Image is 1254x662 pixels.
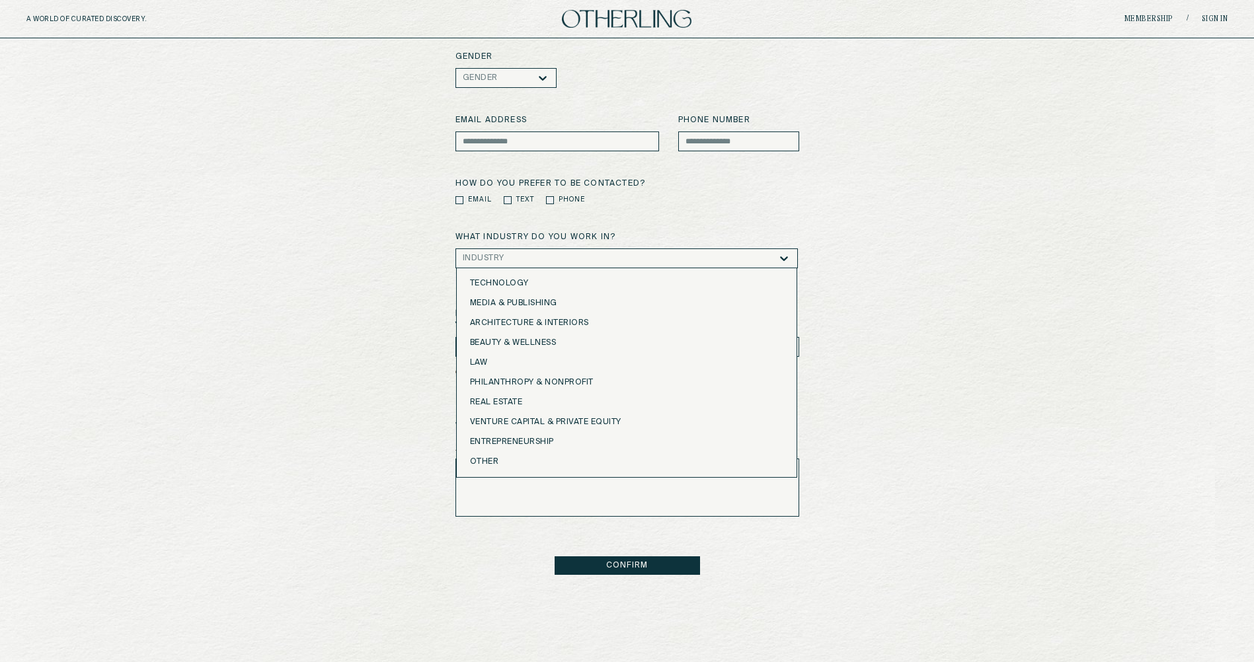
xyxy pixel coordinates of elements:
p: Your inspirations, curiosities, or obsessions —what informs your lens and shapes your way of being. [455,435,667,456]
h5: A WORLD OF CURATED DISCOVERY. [26,15,204,23]
label: If you were referred by someone, please share their name(s) below. You may list up to two. This i... [455,308,799,332]
div: Venture Capital & Private Equity [470,418,783,427]
div: Beauty & Wellness [470,338,783,348]
input: industry-dropdown [504,254,507,263]
label: Email address [455,114,659,126]
label: What industry do you work in? [455,231,799,243]
button: add another + [455,362,508,381]
div: Law [470,358,783,367]
img: logo [562,10,691,28]
button: CONFIRM [555,556,700,575]
a: Sign in [1202,15,1228,23]
label: What makes you an otherling? [455,420,799,432]
a: Membership [1124,15,1173,23]
div: Media & Publishing [470,299,783,308]
label: How do you prefer to be contacted? [455,178,799,190]
input: gender-dropdown [498,73,500,83]
div: Philanthropy & Nonprofit [470,378,783,387]
label: Email [468,195,492,205]
span: / [1187,14,1189,24]
div: Industry [463,254,504,263]
label: Phone number [678,114,799,126]
div: Real Estate [470,398,783,407]
div: Gender [463,73,498,83]
div: Other [470,457,783,466]
div: Technology [470,279,783,288]
label: Phone [559,195,585,205]
label: Text [516,195,534,205]
div: Architecture & Interiors [470,318,783,328]
div: Entrepreneurship [470,437,783,447]
label: Gender [455,51,799,63]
